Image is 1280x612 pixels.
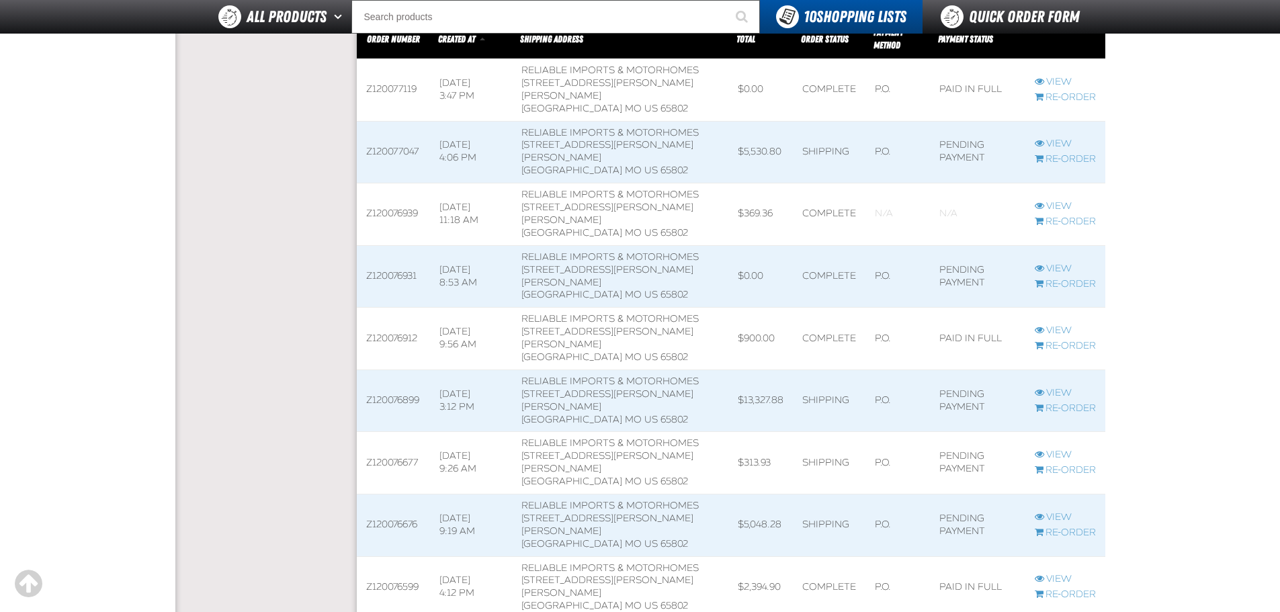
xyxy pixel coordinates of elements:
[1035,527,1096,539] a: Re-Order Z120076676 order
[930,121,1025,183] td: Pending payment
[736,34,755,44] span: Total
[430,308,512,370] td: [DATE] 9:56 AM
[625,289,642,300] span: MO
[521,251,699,263] span: RELIABLE IMPORTS & MOTORHOMES
[521,165,622,176] span: [GEOGRAPHIC_DATA]
[660,476,688,487] bdo: 65802
[521,202,693,226] span: [STREET_ADDRESS][PERSON_NAME][PERSON_NAME]
[247,5,327,29] span: All Products
[357,494,430,556] td: Z120076676
[521,289,622,300] span: [GEOGRAPHIC_DATA]
[938,34,993,44] span: Payment Status
[521,414,622,425] span: [GEOGRAPHIC_DATA]
[430,369,512,432] td: [DATE] 3:12 PM
[521,538,622,550] span: [GEOGRAPHIC_DATA]
[793,494,865,556] td: Shipping
[793,432,865,494] td: Shipping
[793,308,865,370] td: Complete
[357,183,430,246] td: Z120076939
[865,183,930,246] td: Blank
[1035,387,1096,400] a: View Z120076899 order
[793,369,865,432] td: Shipping
[521,139,693,163] span: [STREET_ADDRESS][PERSON_NAME][PERSON_NAME]
[1035,153,1096,166] a: Re-Order Z120077047 order
[1035,588,1096,601] a: Re-Order Z120076599 order
[644,103,658,114] span: US
[357,432,430,494] td: Z120076677
[930,432,1025,494] td: Pending payment
[660,414,688,425] bdo: 65802
[625,351,642,363] span: MO
[801,34,849,44] span: Order Status
[660,165,688,176] bdo: 65802
[1035,278,1096,291] a: Re-Order Z120076931 order
[793,183,865,246] td: Complete
[660,538,688,550] bdo: 65802
[930,245,1025,308] td: Pending payment
[930,183,1025,246] td: Blank
[521,127,699,138] span: RELIABLE IMPORTS & MOTORHOMES
[521,264,693,288] span: [STREET_ADDRESS][PERSON_NAME][PERSON_NAME]
[367,34,420,44] a: Order Number
[521,600,622,611] span: [GEOGRAPHIC_DATA]
[660,103,688,114] bdo: 65802
[865,308,930,370] td: P.O.
[660,227,688,238] bdo: 65802
[865,121,930,183] td: P.O.
[430,121,512,183] td: [DATE] 4:06 PM
[728,308,793,370] td: $900.00
[865,59,930,122] td: P.O.
[728,494,793,556] td: $5,048.28
[728,183,793,246] td: $369.36
[1035,402,1096,415] a: Re-Order Z120076899 order
[521,326,693,350] span: [STREET_ADDRESS][PERSON_NAME][PERSON_NAME]
[660,351,688,363] bdo: 65802
[728,121,793,183] td: $5,530.80
[521,376,699,387] span: RELIABLE IMPORTS & MOTORHOMES
[521,388,693,412] span: [STREET_ADDRESS][PERSON_NAME][PERSON_NAME]
[521,476,622,487] span: [GEOGRAPHIC_DATA]
[1025,19,1105,59] th: Row actions
[430,245,512,308] td: [DATE] 8:53 AM
[625,414,642,425] span: MO
[521,513,693,537] span: [STREET_ADDRESS][PERSON_NAME][PERSON_NAME]
[521,64,699,76] span: RELIABLE IMPORTS & MOTORHOMES
[804,7,906,26] span: Shopping Lists
[1035,200,1096,213] a: View Z120076939 order
[521,313,699,324] span: RELIABLE IMPORTS & MOTORHOMES
[625,165,642,176] span: MO
[521,500,699,511] span: RELIABLE IMPORTS & MOTORHOMES
[357,59,430,122] td: Z120077119
[865,369,930,432] td: P.O.
[644,289,658,300] span: US
[644,351,658,363] span: US
[1035,464,1096,477] a: Re-Order Z120076677 order
[644,538,658,550] span: US
[625,103,642,114] span: MO
[930,308,1025,370] td: Paid in full
[357,121,430,183] td: Z120077047
[625,476,642,487] span: MO
[438,34,475,44] span: Created At
[1035,76,1096,89] a: View Z120077119 order
[1035,263,1096,275] a: View Z120076931 order
[930,59,1025,122] td: Paid in full
[625,227,642,238] span: MO
[521,189,699,200] span: RELIABLE IMPORTS & MOTORHOMES
[521,574,693,599] span: [STREET_ADDRESS][PERSON_NAME][PERSON_NAME]
[625,600,642,611] span: MO
[728,245,793,308] td: $0.00
[793,121,865,183] td: Shipping
[521,351,622,363] span: [GEOGRAPHIC_DATA]
[865,494,930,556] td: P.O.
[728,369,793,432] td: $13,327.88
[1035,573,1096,586] a: View Z120076599 order
[521,437,699,449] span: RELIABLE IMPORTS & MOTORHOMES
[1035,511,1096,524] a: View Z120076676 order
[930,369,1025,432] td: Pending payment
[793,59,865,122] td: Complete
[660,289,688,300] bdo: 65802
[520,34,583,44] span: Shipping Address
[644,600,658,611] span: US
